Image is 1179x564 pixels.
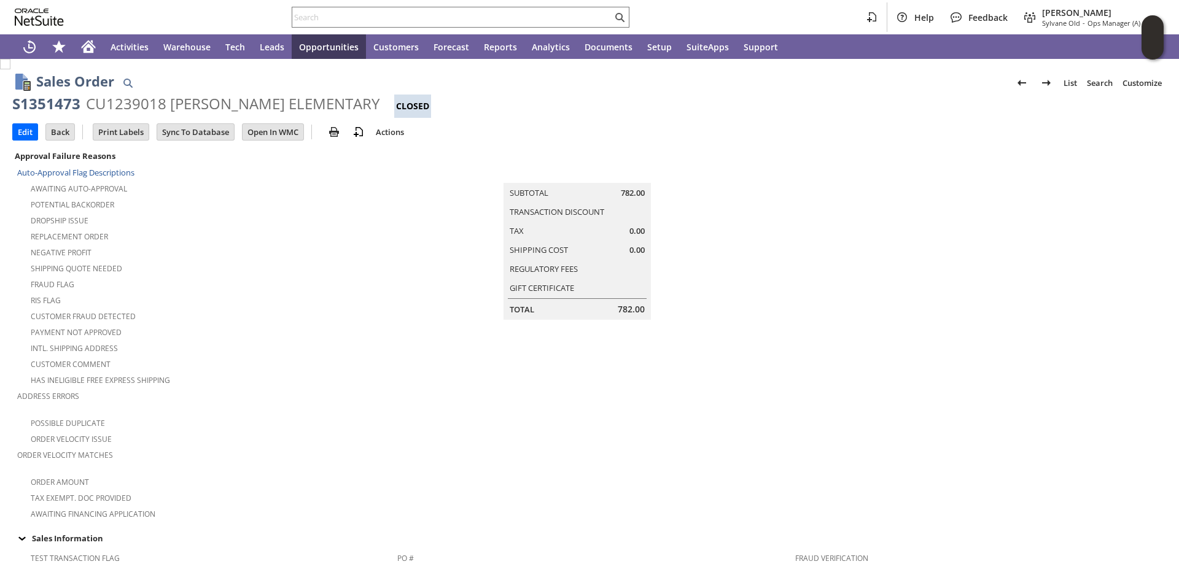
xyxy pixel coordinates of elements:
[15,9,64,26] svg: logo
[687,41,729,53] span: SuiteApps
[577,34,640,59] a: Documents
[510,304,534,315] a: Total
[31,183,127,194] a: Awaiting Auto-Approval
[629,225,645,237] span: 0.00
[36,71,114,91] h1: Sales Order
[510,206,604,217] a: Transaction Discount
[1014,75,1029,90] img: Previous
[510,244,568,255] a: Shipping Cost
[585,41,632,53] span: Documents
[1088,18,1157,28] span: Ops Manager (A) (F2L)
[31,375,170,385] a: Has Ineligible Free Express Shipping
[31,279,74,290] a: Fraud Flag
[17,391,79,401] a: Address Errors
[81,39,96,54] svg: Home
[17,450,113,460] a: Order Velocity Matches
[156,34,218,59] a: Warehouse
[103,34,156,59] a: Activities
[524,34,577,59] a: Analytics
[31,434,112,444] a: Order Velocity Issue
[1039,75,1054,90] img: Next
[371,126,409,137] a: Actions
[612,10,627,25] svg: Search
[914,12,934,23] span: Help
[736,34,785,59] a: Support
[1083,18,1085,28] span: -
[532,41,570,53] span: Analytics
[260,41,284,53] span: Leads
[252,34,292,59] a: Leads
[31,418,105,428] a: Possible Duplicate
[477,34,524,59] a: Reports
[679,34,736,59] a: SuiteApps
[86,94,379,114] div: CU1239018 [PERSON_NAME] ELEMENTARY
[31,509,155,519] a: Awaiting Financing Application
[299,41,359,53] span: Opportunities
[621,187,645,199] span: 782.00
[22,39,37,54] svg: Recent Records
[31,343,118,353] a: Intl. Shipping Address
[44,34,74,59] div: Shortcuts
[163,41,211,53] span: Warehouse
[52,39,66,54] svg: Shortcuts
[157,124,234,140] input: Sync To Database
[17,167,134,178] a: Auto-Approval Flag Descriptions
[292,10,612,25] input: Search
[1042,7,1157,18] span: [PERSON_NAME]
[111,41,149,53] span: Activities
[15,34,44,59] a: Recent Records
[74,34,103,59] a: Home
[12,94,80,114] div: S1351473
[618,303,645,315] span: 782.00
[510,225,524,236] a: Tax
[31,295,61,306] a: RIS flag
[120,75,135,90] img: Quick Find
[31,311,136,322] a: Customer Fraud Detected
[640,34,679,59] a: Setup
[31,231,108,242] a: Replacement Order
[1142,15,1164,60] iframe: Click here to launch Oracle Guided Learning Help Panel
[351,125,366,139] img: add-record.svg
[31,493,131,503] a: Tax Exempt. Doc Provided
[968,12,1008,23] span: Feedback
[31,247,91,258] a: Negative Profit
[31,359,111,369] a: Customer Comment
[484,41,517,53] span: Reports
[1142,38,1164,60] span: Oracle Guided Learning Widget. To move around, please hold and drag
[225,41,245,53] span: Tech
[31,327,122,338] a: Payment not approved
[394,95,431,118] div: Closed
[12,148,392,164] div: Approval Failure Reasons
[31,199,114,210] a: Potential Backorder
[510,282,574,293] a: Gift Certificate
[46,124,74,140] input: Back
[93,124,149,140] input: Print Labels
[510,263,578,274] a: Regulatory Fees
[647,41,672,53] span: Setup
[504,163,651,183] caption: Summary
[292,34,366,59] a: Opportunities
[1082,73,1118,93] a: Search
[12,530,1167,546] td: Sales Information
[426,34,477,59] a: Forecast
[218,34,252,59] a: Tech
[13,124,37,140] input: Edit
[31,263,122,274] a: Shipping Quote Needed
[744,41,778,53] span: Support
[366,34,426,59] a: Customers
[434,41,469,53] span: Forecast
[510,187,548,198] a: Subtotal
[373,41,419,53] span: Customers
[243,124,303,140] input: Open In WMC
[327,125,341,139] img: print.svg
[1059,73,1082,93] a: List
[31,477,89,487] a: Order Amount
[1118,73,1167,93] a: Customize
[31,215,88,226] a: Dropship Issue
[629,244,645,256] span: 0.00
[12,530,1162,546] div: Sales Information
[1042,18,1080,28] span: Sylvane Old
